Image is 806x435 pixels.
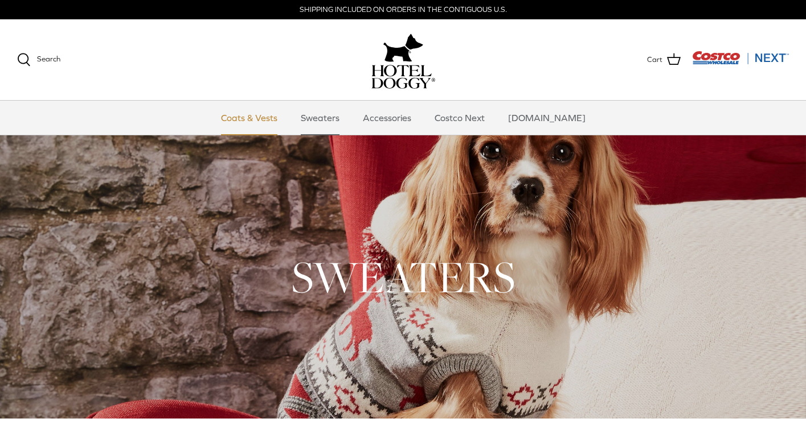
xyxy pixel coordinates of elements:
[647,52,681,67] a: Cart
[211,101,288,135] a: Coats & Vests
[353,101,422,135] a: Accessories
[17,53,60,67] a: Search
[692,51,789,65] img: Costco Next
[692,58,789,67] a: Visit Costco Next
[647,54,662,66] span: Cart
[291,101,350,135] a: Sweaters
[498,101,596,135] a: [DOMAIN_NAME]
[371,31,435,89] a: hoteldoggy.com hoteldoggycom
[424,101,495,135] a: Costco Next
[17,249,789,305] h1: SWEATERS
[383,31,423,65] img: hoteldoggy.com
[37,55,60,63] span: Search
[371,65,435,89] img: hoteldoggycom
